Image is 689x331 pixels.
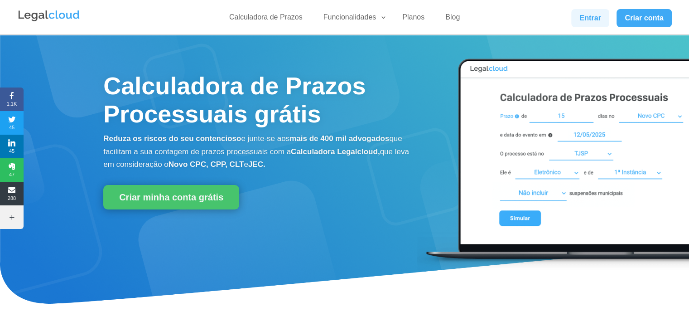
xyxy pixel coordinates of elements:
b: mais de 400 mil advogados [289,134,389,143]
a: Logo da Legalcloud [17,16,81,24]
b: Reduza os riscos do seu contencioso [103,134,241,143]
a: Criar minha conta grátis [103,185,239,209]
img: Legalcloud Logo [17,9,81,23]
b: Calculadora Legalcloud, [291,147,380,156]
a: Calculadora de Prazos [224,13,308,26]
b: Novo CPC, CPP, CLT [169,160,244,169]
span: Calculadora de Prazos Processuais grátis [103,72,366,127]
a: Planos [397,13,430,26]
p: e junte-se aos que facilitam a sua contagem de prazos processuais com a que leva em consideração o e [103,132,413,171]
a: Blog [440,13,465,26]
a: Funcionalidades [318,13,387,26]
b: JEC. [248,160,265,169]
a: Entrar [571,9,609,27]
img: Calculadora de Prazos Processuais Legalcloud [417,49,689,272]
a: Calculadora de Prazos Processuais Legalcloud [417,265,689,273]
a: Criar conta [617,9,672,27]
